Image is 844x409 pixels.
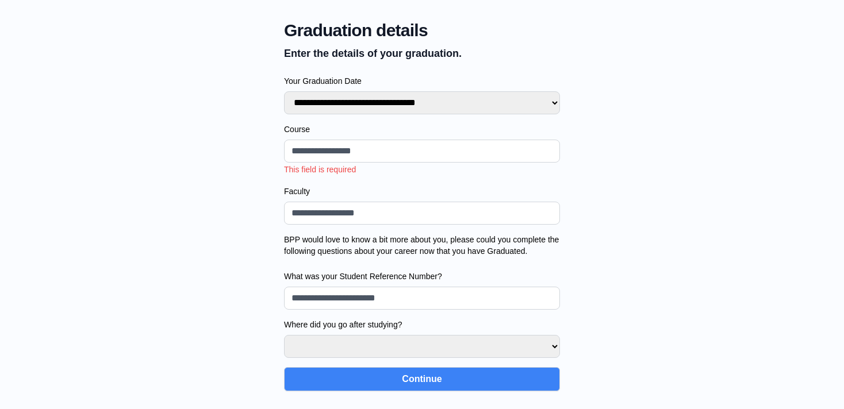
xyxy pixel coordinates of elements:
[284,319,560,330] label: Where did you go after studying?
[284,20,560,41] span: Graduation details
[284,271,560,282] label: What was your Student Reference Number?
[284,124,560,135] label: Course
[284,165,356,174] span: This field is required
[284,45,560,61] p: Enter the details of your graduation.
[284,186,560,197] label: Faculty
[284,75,560,87] label: Your Graduation Date
[284,367,560,391] button: Continue
[284,234,560,257] label: BPP would love to know a bit more about you, please could you complete the following questions ab...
